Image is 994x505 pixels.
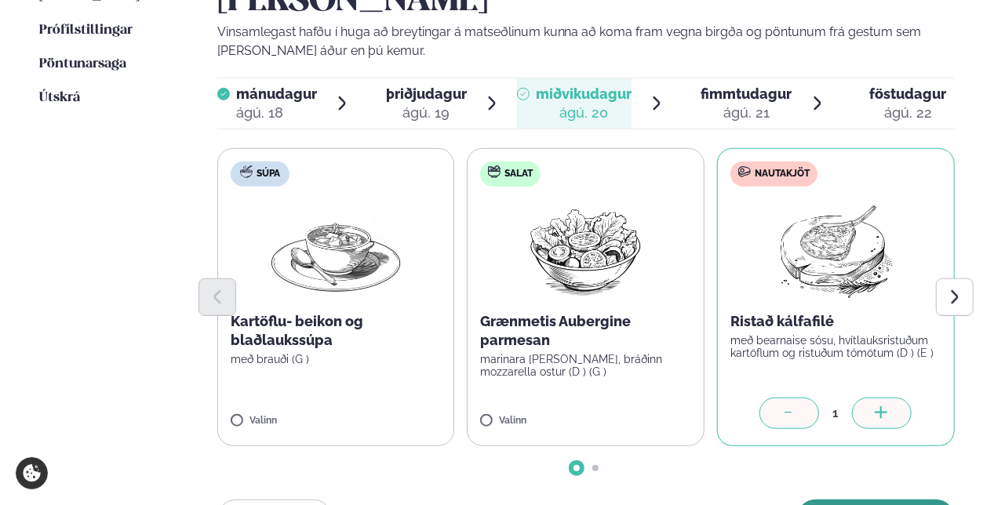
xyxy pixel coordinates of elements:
img: Soup.png [267,199,405,300]
span: Nautakjöt [755,168,810,180]
button: Next slide [936,278,974,316]
span: Útskrá [39,91,80,104]
p: Grænmetis Aubergine parmesan [480,312,691,350]
span: Salat [504,168,533,180]
p: Kartöflu- beikon og blaðlaukssúpa [231,312,442,350]
p: Vinsamlegast hafðu í huga að breytingar á matseðlinum kunna að koma fram vegna birgða og pöntunum... [217,23,956,60]
span: miðvikudagur [536,85,632,102]
p: með bearnaise sósu, hvítlauksristuðum kartöflum og ristuðum tómötum (D ) (E ) [730,334,941,359]
img: salad.svg [488,165,501,178]
span: Pöntunarsaga [39,57,126,71]
img: Lamb-Meat.png [766,199,905,300]
button: Previous slide [198,278,236,316]
span: mánudagur [236,85,317,102]
a: Prófílstillingar [39,21,133,40]
div: ágú. 18 [236,104,317,122]
span: Prófílstillingar [39,24,133,37]
span: föstudagur [870,85,947,102]
span: þriðjudagur [386,85,467,102]
p: marinara [PERSON_NAME], bráðinn mozzarella ostur (D ) (G ) [480,353,691,378]
img: Salad.png [516,199,655,300]
div: ágú. 20 [536,104,632,122]
p: Ristað kálfafilé [730,312,941,331]
a: Pöntunarsaga [39,55,126,74]
img: soup.svg [240,165,253,178]
span: Go to slide 1 [573,465,580,471]
a: Útskrá [39,89,80,107]
img: beef.svg [738,165,751,178]
span: Go to slide 2 [592,465,599,471]
div: ágú. 21 [701,104,792,122]
a: Cookie settings [16,457,48,489]
div: ágú. 19 [386,104,467,122]
p: með brauði (G ) [231,353,442,365]
span: fimmtudagur [701,85,792,102]
div: 1 [819,404,852,422]
div: ágú. 22 [870,104,947,122]
span: Súpa [257,168,280,180]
